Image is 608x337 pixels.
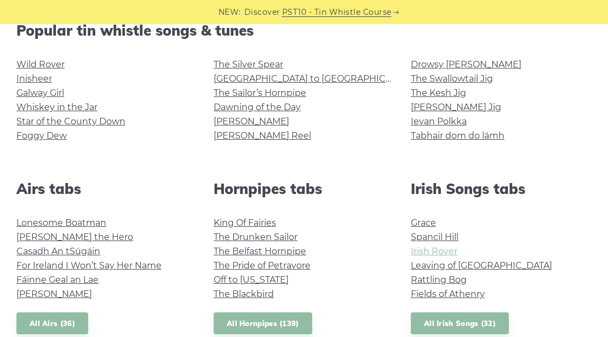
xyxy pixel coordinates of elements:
a: Rattling Bog [411,275,467,285]
a: Galway Girl [16,88,64,98]
a: [PERSON_NAME] [214,116,289,127]
a: All Hornpipes (139) [214,312,312,335]
a: Star of the County Down [16,116,125,127]
a: The Swallowtail Jig [411,73,493,84]
a: The Blackbird [214,289,274,299]
span: NEW: [219,6,241,19]
a: Drowsy [PERSON_NAME] [411,59,521,70]
a: Fields of Athenry [411,289,485,299]
h2: Popular tin whistle songs & tunes [16,22,592,39]
a: PST10 - Tin Whistle Course [282,6,392,19]
a: Spancil Hill [411,232,458,242]
a: The Belfast Hornpipe [214,246,306,256]
a: Tabhair dom do lámh [411,130,504,141]
a: Grace [411,218,436,228]
a: The Drunken Sailor [214,232,297,242]
a: The Silver Spear [214,59,283,70]
a: The Sailor’s Hornpipe [214,88,306,98]
a: Foggy Dew [16,130,67,141]
a: All Airs (36) [16,312,88,335]
a: Off to [US_STATE] [214,275,289,285]
h2: Hornpipes tabs [214,180,394,197]
h2: Irish Songs tabs [411,180,592,197]
a: Casadh An tSúgáin [16,246,100,256]
a: [PERSON_NAME] Jig [411,102,501,112]
a: King Of Fairies [214,218,276,228]
a: Dawning of the Day [214,102,301,112]
a: Fáinne Geal an Lae [16,275,99,285]
a: All Irish Songs (32) [411,312,509,335]
a: Inisheer [16,73,52,84]
a: Irish Rover [411,246,457,256]
a: [PERSON_NAME] Reel [214,130,311,141]
h2: Airs tabs [16,180,197,197]
a: Ievan Polkka [411,116,467,127]
span: Discover [244,6,280,19]
a: Lonesome Boatman [16,218,106,228]
a: For Ireland I Won’t Say Her Name [16,260,162,271]
a: [PERSON_NAME] the Hero [16,232,133,242]
a: [PERSON_NAME] [16,289,92,299]
a: The Pride of Petravore [214,260,311,271]
a: The Kesh Jig [411,88,466,98]
a: [GEOGRAPHIC_DATA] to [GEOGRAPHIC_DATA] [214,73,416,84]
a: Leaving of [GEOGRAPHIC_DATA] [411,260,552,271]
a: Wild Rover [16,59,65,70]
a: Whiskey in the Jar [16,102,97,112]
